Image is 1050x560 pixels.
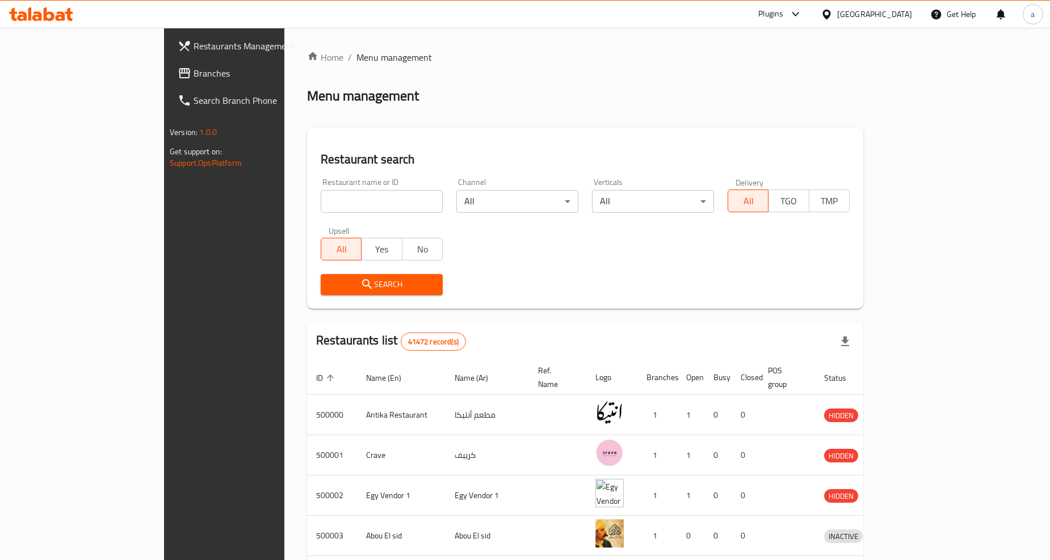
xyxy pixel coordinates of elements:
[169,32,339,60] a: Restaurants Management
[732,395,759,435] td: 0
[732,475,759,516] td: 0
[704,516,732,556] td: 0
[356,50,432,64] span: Menu management
[814,193,845,209] span: TMP
[169,87,339,114] a: Search Branch Phone
[170,155,242,170] a: Support.OpsPlatform
[194,66,330,80] span: Branches
[677,475,704,516] td: 1
[538,364,573,391] span: Ref. Name
[728,190,768,212] button: All
[361,238,402,260] button: Yes
[455,371,503,385] span: Name (Ar)
[677,516,704,556] td: 0
[704,360,732,395] th: Busy
[824,449,858,462] div: HIDDEN
[366,241,397,258] span: Yes
[732,435,759,475] td: 0
[733,193,764,209] span: All
[348,50,352,64] li: /
[321,190,443,213] input: Search for restaurant name or ID..
[446,475,529,516] td: Egy Vendor 1
[736,178,764,186] label: Delivery
[170,125,198,140] span: Version:
[768,364,801,391] span: POS group
[321,274,443,295] button: Search
[1031,8,1035,20] span: a
[357,395,446,435] td: Antika Restaurant
[824,371,861,385] span: Status
[637,395,677,435] td: 1
[595,439,624,467] img: Crave
[357,475,446,516] td: Egy Vendor 1
[595,519,624,548] img: Abou El sid
[321,238,362,260] button: All
[456,190,578,213] div: All
[677,395,704,435] td: 1
[194,94,330,107] span: Search Branch Phone
[704,395,732,435] td: 0
[307,50,863,64] nav: breadcrumb
[732,360,759,395] th: Closed
[329,226,350,234] label: Upsell
[194,39,330,53] span: Restaurants Management
[446,516,529,556] td: Abou El sid
[321,151,850,168] h2: Restaurant search
[366,371,416,385] span: Name (En)
[170,144,222,159] span: Get support on:
[307,87,419,105] h2: Menu management
[677,360,704,395] th: Open
[824,449,858,462] span: HIDDEN
[586,360,637,395] th: Logo
[357,516,446,556] td: Abou El sid
[446,395,529,435] td: مطعم أنتيكا
[837,8,912,20] div: [GEOGRAPHIC_DATA]
[595,398,624,427] img: Antika Restaurant
[637,435,677,475] td: 1
[758,7,783,21] div: Plugins
[316,332,466,351] h2: Restaurants list
[595,479,624,507] img: Egy Vendor 1
[773,193,804,209] span: TGO
[169,60,339,87] a: Branches
[809,190,850,212] button: TMP
[330,277,434,292] span: Search
[677,435,704,475] td: 1
[401,336,465,347] span: 41472 record(s)
[401,332,466,351] div: Total records count
[407,241,438,258] span: No
[824,530,863,543] span: INACTIVE
[316,371,338,385] span: ID
[768,190,809,212] button: TGO
[446,435,529,475] td: كرييف
[824,490,858,503] span: HIDDEN
[637,360,677,395] th: Branches
[831,328,859,355] div: Export file
[704,475,732,516] td: 0
[199,125,217,140] span: 1.0.0
[637,475,677,516] td: 1
[326,241,357,258] span: All
[824,409,858,422] span: HIDDEN
[402,238,443,260] button: No
[592,190,714,213] div: All
[704,435,732,475] td: 0
[357,435,446,475] td: Crave
[824,489,858,503] div: HIDDEN
[732,516,759,556] td: 0
[637,516,677,556] td: 1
